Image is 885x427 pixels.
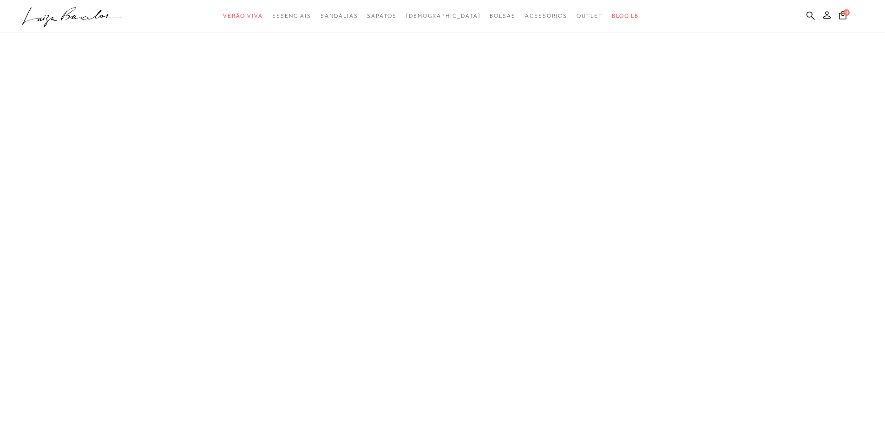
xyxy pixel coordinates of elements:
[406,7,481,25] a: noSubCategoriesText
[843,9,850,16] span: 0
[490,13,516,19] span: Bolsas
[223,13,263,19] span: Verão Viva
[321,13,358,19] span: Sandálias
[612,13,639,19] span: BLOG LB
[577,13,603,19] span: Outlet
[612,7,639,25] a: BLOG LB
[321,7,358,25] a: categoryNavScreenReaderText
[406,13,481,19] span: [DEMOGRAPHIC_DATA]
[272,13,311,19] span: Essenciais
[577,7,603,25] a: categoryNavScreenReaderText
[272,7,311,25] a: categoryNavScreenReaderText
[223,7,263,25] a: categoryNavScreenReaderText
[525,13,567,19] span: Acessórios
[367,7,396,25] a: categoryNavScreenReaderText
[367,13,396,19] span: Sapatos
[490,7,516,25] a: categoryNavScreenReaderText
[525,7,567,25] a: categoryNavScreenReaderText
[836,10,849,23] button: 0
